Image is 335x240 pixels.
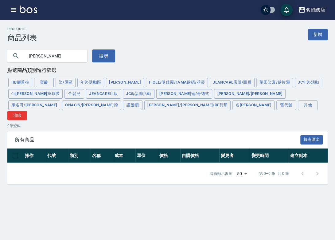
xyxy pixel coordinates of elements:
button: 其他 [298,100,317,110]
button: 清除 [7,111,27,120]
p: 0 筆資料 [7,123,328,129]
button: 護髮類 [123,100,142,110]
div: 點選商品類別進行篩選 [7,67,328,74]
button: [PERSON_NAME]/[PERSON_NAME]/RF荷那 [144,100,231,110]
div: 50 [235,165,249,182]
button: 搜尋 [92,49,115,62]
button: 舊代號 [276,100,296,110]
th: 操作 [23,148,46,163]
th: 類別 [68,148,91,163]
a: 新增 [308,29,328,40]
button: [PERSON_NAME]寇/哥德式 [156,89,212,99]
button: 名留總店 [296,4,328,16]
button: JeanCare店販/面膜 [210,78,255,87]
button: FIOLE/明佳麗/Fama髮碼/菲靈 [146,78,208,87]
button: JC年終活動 [295,78,322,87]
th: 成本 [113,148,135,163]
button: 華田染膏/髮片類 [256,78,293,87]
button: 仙[PERSON_NAME]拉鍍膜 [8,89,63,99]
th: 價格 [158,148,180,163]
div: 名留總店 [306,6,325,14]
h3: 商品列表 [7,33,37,42]
th: 變更者 [219,148,250,163]
button: [PERSON_NAME] [106,78,144,87]
th: 名稱 [91,148,113,163]
th: 代號 [46,148,68,163]
button: 染/燙區 [56,78,76,87]
th: 建立副本 [289,148,328,163]
button: JeanCare店販 [86,89,121,99]
button: 年終活動區 [77,78,104,87]
button: [PERSON_NAME]/[PERSON_NAME] [214,89,286,99]
span: 所有商品 [15,137,300,143]
button: ONACIS/[PERSON_NAME]德 [62,100,121,110]
h2: Products [7,27,37,31]
p: 每頁顯示數量 [210,171,232,176]
th: 變更時間 [250,148,289,163]
button: save [280,4,293,16]
img: Logo [20,6,37,13]
input: 搜尋關鍵字 [25,48,82,64]
button: HB娜普拉 [8,78,32,87]
th: 單位 [135,148,158,163]
button: JC母親節活動 [123,89,154,99]
button: 名[PERSON_NAME] [232,100,275,110]
th: 自購價格 [180,148,219,163]
button: 寶齡 [34,78,54,87]
button: 報表匯出 [300,135,323,144]
button: 摩洛哥/[PERSON_NAME] [8,100,60,110]
button: 金髮兒 [64,89,84,99]
a: 報表匯出 [300,136,323,142]
p: 第 0–0 筆 共 0 筆 [259,171,289,176]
